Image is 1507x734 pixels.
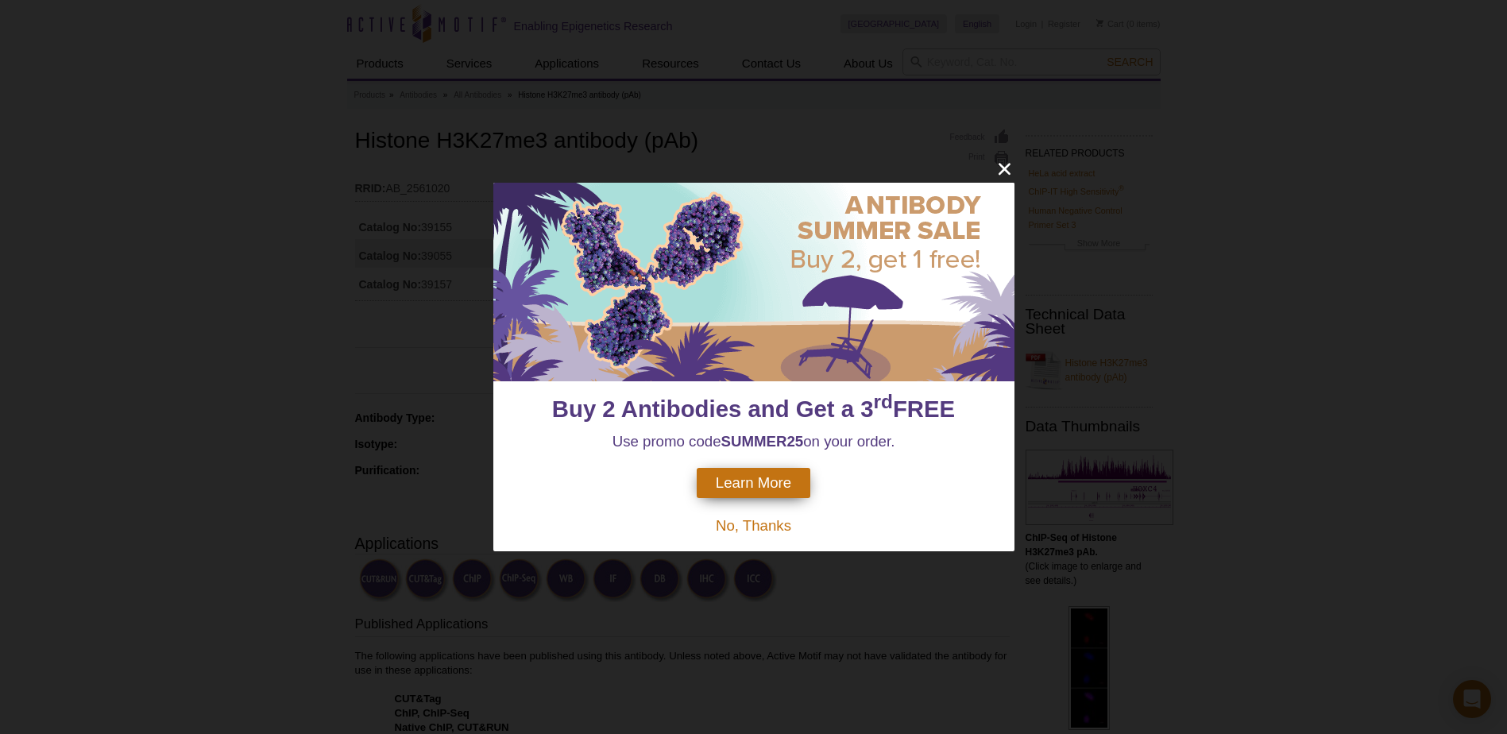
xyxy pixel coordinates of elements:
[716,474,791,492] span: Learn More
[612,433,895,450] span: Use promo code on your order.
[552,396,955,422] span: Buy 2 Antibodies and Get a 3 FREE
[716,517,791,534] span: No, Thanks
[721,433,804,450] strong: SUMMER25
[995,159,1014,179] button: close
[874,391,893,412] sup: rd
